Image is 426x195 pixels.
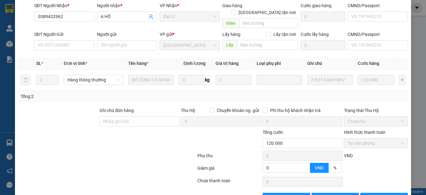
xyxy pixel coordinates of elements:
div: Phụ thu [197,152,262,163]
span: VP Nhận [160,3,177,8]
span: [GEOGRAPHIC_DATA] tận nơi [236,9,298,16]
span: Hàng thông thường [67,75,119,85]
div: Chưa thanh toán [197,177,262,188]
span: SL [36,61,41,66]
span: % [333,165,336,170]
span: Đạt Lí [163,12,216,21]
span: VND [344,153,353,158]
div: Người nhận [97,2,157,9]
div: CMND/Passport [348,31,408,38]
input: Dọc đường [239,18,298,28]
div: Giảm giá [197,165,262,176]
span: Lấy [222,40,237,50]
span: Cước hàng [358,61,379,66]
span: Tổng cước [263,130,283,135]
div: Người gửi [97,31,157,38]
span: Chuyển khoản ng. gửi [214,107,261,114]
span: Chưa thu [348,117,404,126]
input: Cước lấy hàng [301,40,345,50]
input: VD: Bàn, Ghế [128,75,174,85]
input: Dọc đường [237,40,298,50]
span: Giao [222,18,239,28]
input: Ghi chú đơn hàng [99,116,180,126]
span: Lấy tận nơi [271,31,298,38]
span: Thủ Đức [163,41,216,50]
button: plus [399,75,405,85]
span: VND [315,165,324,170]
span: kg [204,75,211,85]
div: SĐT Người Nhận [34,2,94,9]
label: Ghi chú đơn hàng [99,108,134,113]
span: Lấy hàng [222,32,240,37]
div: VP gửi [160,31,220,38]
th: Ghi chú [305,57,355,70]
span: Tại văn phòng [348,139,404,148]
input: 0 [358,75,394,85]
input: Ghi Chú [307,75,353,85]
label: Hình thức thanh toán [344,130,385,135]
span: Tên hàng [128,61,148,66]
span: Phí thu hộ khách nhận trả [268,107,323,114]
button: delete [21,75,31,85]
span: Giá trị hàng [215,61,239,66]
span: Định lượng [183,61,206,66]
div: Trạng thái Thu Hộ [344,107,408,114]
div: SĐT Người Gửi [34,31,94,38]
span: Giao hàng [222,3,242,8]
span: Đơn vị tính [64,61,87,66]
span: user-add [148,14,153,19]
label: Cước lấy hàng [301,32,329,37]
span: Thu Hộ [181,108,195,113]
input: 0 [215,75,252,85]
div: Tổng: 2 [21,93,165,100]
th: Loại phụ phí [254,57,305,70]
input: Cước giao hàng [301,12,345,22]
div: CMND/Passport [348,2,408,9]
label: Cước giao hàng [301,3,332,8]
